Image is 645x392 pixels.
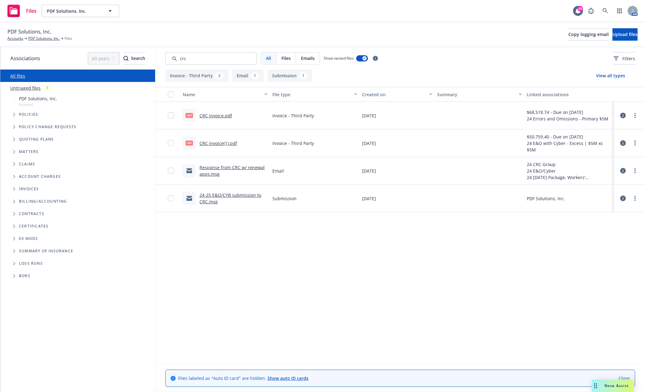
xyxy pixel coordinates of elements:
[19,237,38,241] span: Ex Mods
[19,113,38,116] span: Policies
[568,31,609,37] span: Copy logging email
[5,2,39,20] a: Files
[301,55,315,61] span: Emails
[527,133,611,140] div: $50,759.40 - Due on [DATE]
[123,52,145,65] button: SearchSearch
[65,36,72,41] span: Files
[168,112,174,119] input: Toggle Row Selected
[272,112,314,119] span: Invoice - Third Party
[592,380,599,392] div: Drag to move
[180,87,270,102] button: Name
[324,56,354,61] span: Show nested files
[527,195,565,202] div: PDF Solutions, Inc.
[527,109,608,115] div: $68,518.74 - Due on [DATE]
[7,36,23,41] a: Accounts
[362,195,376,202] span: [DATE]
[165,70,228,82] button: Invoice - Third Party
[585,5,597,17] a: Report a Bug
[19,125,76,129] span: Policy change requests
[215,72,224,79] div: 2
[10,85,41,91] a: Untriaged files
[19,95,57,102] span: PDF Solutions, Inc.
[0,195,155,282] div: Folder Tree Example
[527,91,611,98] div: Linked associations
[42,5,119,17] button: PDF Solutions, Inc.
[631,112,639,119] a: more
[168,91,174,97] input: Select all
[178,375,308,381] span: Files labeled as "Auto ID card" are hidden.
[604,383,629,388] span: Nova Assist
[267,375,308,381] a: Show auto ID cards
[19,212,44,216] span: Contracts
[199,192,261,205] a: 24-25 E&O/CYB submission to CRC.msg
[568,28,609,41] button: Copy logging email
[168,140,174,146] input: Toggle Row Selected
[19,249,73,253] span: Summary of insurance
[123,52,145,64] div: Search
[631,195,639,202] a: more
[592,380,634,392] button: Nova Assist
[199,164,265,177] a: Response from CRC w/ renewal apps.msg
[614,52,635,65] button: Filters
[272,91,350,98] div: File type
[622,55,635,62] span: Filters
[362,168,376,174] span: [DATE]
[586,70,635,82] button: View all types
[619,375,630,381] a: Close
[360,87,434,102] button: Created on
[28,36,60,41] a: PDF Solutions, Inc.
[266,55,271,61] span: All
[599,5,611,17] a: Search
[299,72,307,79] div: 1
[270,87,360,102] button: File type
[272,168,284,174] span: Email
[19,102,57,107] span: Account
[199,113,232,119] a: CRC invoice.pdf
[527,140,611,153] div: 24 E&O with Cyber - Excess | $5M xs $5M
[272,140,314,146] span: Invoice - Third Party
[267,70,312,82] button: Submission
[19,262,43,265] span: Loss Runs
[614,55,635,62] span: Filters
[10,54,40,62] span: Associations
[527,161,611,168] div: 24 CRC Group
[19,224,48,228] span: Certificates
[186,141,193,145] span: pdf
[527,168,611,174] div: 24 E&O/Cyber
[631,139,639,147] a: more
[19,137,54,141] span: Quoting plans
[199,140,237,146] a: CRC invoice(1).pdf
[362,140,376,146] span: [DATE]
[281,55,291,61] span: Files
[232,70,264,82] button: Email
[47,8,101,14] span: PDF Solutions, Inc.
[577,6,583,11] div: 29
[362,112,376,119] span: [DATE]
[123,56,128,61] svg: Search
[165,52,257,65] input: Search by keyword...
[19,274,30,278] span: BORs
[612,31,638,37] span: Upload files
[631,167,639,174] a: more
[19,200,67,203] span: Billing/Accounting
[26,8,37,13] span: Files
[272,195,297,202] span: Submission
[251,72,259,79] div: 1
[168,195,174,201] input: Toggle Row Selected
[186,113,193,118] span: pdf
[524,87,614,102] button: Linked associations
[437,91,515,98] div: Summary
[168,168,174,174] input: Toggle Row Selected
[527,174,611,181] div: 24 [DATE] Package, Workers' Compensation, Cargo, and E&O/Cyber Renewals
[10,73,25,79] a: All files
[0,94,155,195] div: Tree Example
[527,115,608,122] div: 24 Errors and Omissions - Primary $5M
[612,28,638,41] button: Upload files
[7,28,51,36] span: PDF Solutions, Inc.
[362,91,425,98] div: Created on
[435,87,524,102] button: Summary
[613,5,626,17] a: Switch app
[19,150,38,154] span: Matters
[183,91,261,98] div: Name
[43,84,52,92] div: 1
